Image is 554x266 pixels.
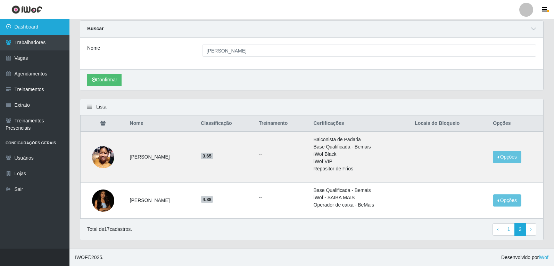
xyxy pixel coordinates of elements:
span: © 2025 . [75,254,104,261]
a: 1 [503,223,515,236]
th: Classificação [197,115,255,132]
li: iWof Black [314,151,407,158]
li: Repositor de Frios [314,165,407,172]
a: Previous [493,223,503,236]
th: Treinamento [255,115,309,132]
li: Balconista de Padaria [314,136,407,143]
img: 1734278116777.jpeg [92,186,114,215]
nav: pagination [493,223,536,236]
a: Next [526,223,536,236]
td: [PERSON_NAME] [126,131,197,183]
label: Nome [87,45,100,52]
th: Nome [126,115,197,132]
button: Opções [493,194,521,207]
td: [PERSON_NAME] [126,183,197,219]
p: Total de 17 cadastros. [87,226,132,233]
div: Lista [80,99,543,115]
a: iWof [539,255,548,260]
li: Base Qualificada - Bemais [314,187,407,194]
span: Desenvolvido por [501,254,548,261]
li: Operador de caixa - BeMais [314,201,407,209]
span: 3.65 [201,153,213,160]
button: Opções [493,151,521,163]
span: 4.88 [201,196,213,203]
span: ‹ [497,226,499,232]
ul: -- [259,151,305,158]
th: Opções [489,115,543,132]
a: 2 [514,223,526,236]
span: › [530,226,532,232]
span: IWOF [75,255,88,260]
li: Base Qualificada - Bemais [314,143,407,151]
img: 1702848307351.jpeg [92,142,114,172]
strong: Buscar [87,26,104,31]
button: Confirmar [87,74,122,86]
input: Digite o Nome... [202,45,536,57]
th: Certificações [309,115,411,132]
li: iWof - SAIBA MAIS [314,194,407,201]
th: Locais do Bloqueio [411,115,489,132]
ul: -- [259,194,305,201]
li: iWof VIP [314,158,407,165]
img: CoreUI Logo [11,5,42,14]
